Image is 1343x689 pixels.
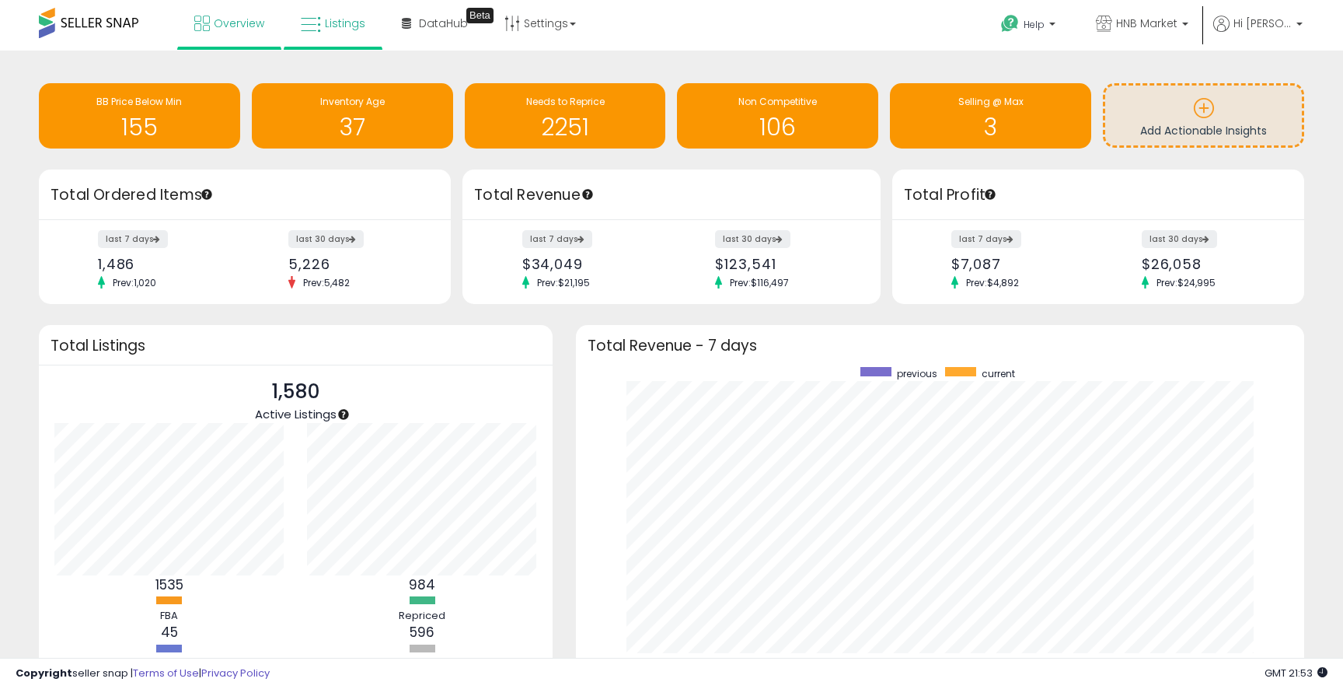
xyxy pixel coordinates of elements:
[214,16,264,31] span: Overview
[98,256,233,272] div: 1,486
[522,230,592,248] label: last 7 days
[375,609,469,624] div: Repriced
[295,276,358,289] span: Prev: 5,482
[255,406,337,422] span: Active Listings
[320,95,385,108] span: Inventory Age
[982,367,1015,380] span: current
[161,623,178,642] b: 45
[715,256,853,272] div: $123,541
[897,367,937,380] span: previous
[1116,16,1177,31] span: HNB Market
[958,276,1027,289] span: Prev: $4,892
[465,83,666,149] a: Needs to Reprice 2251
[200,187,214,201] div: Tooltip anchor
[105,276,164,289] span: Prev: 1,020
[951,230,1021,248] label: last 7 days
[155,575,183,594] b: 1535
[252,83,453,149] a: Inventory Age 37
[47,114,232,140] h1: 155
[473,114,658,140] h1: 2251
[16,666,270,681] div: seller snap | |
[685,114,870,140] h1: 106
[325,16,365,31] span: Listings
[1149,276,1223,289] span: Prev: $24,995
[890,83,1091,149] a: Selling @ Max 3
[419,16,468,31] span: DataHub
[983,187,997,201] div: Tooltip anchor
[255,377,337,407] p: 1,580
[722,276,797,289] span: Prev: $116,497
[123,656,216,671] div: FBM
[16,666,72,680] strong: Copyright
[474,184,869,206] h3: Total Revenue
[123,609,216,624] div: FBA
[529,276,598,289] span: Prev: $21,195
[1000,14,1020,33] i: Get Help
[1140,123,1267,138] span: Add Actionable Insights
[260,114,445,140] h1: 37
[133,666,199,680] a: Terms of Use
[989,2,1071,51] a: Help
[466,8,494,23] div: Tooltip anchor
[1105,86,1302,145] a: Add Actionable Insights
[1213,16,1303,51] a: Hi [PERSON_NAME]
[951,256,1087,272] div: $7,087
[39,83,240,149] a: BB Price Below Min 155
[1024,18,1045,31] span: Help
[1265,666,1327,680] span: 2025-10-7 21:53 GMT
[588,340,1292,351] h3: Total Revenue - 7 days
[526,95,605,108] span: Needs to Reprice
[410,623,434,642] b: 596
[581,187,595,201] div: Tooltip anchor
[288,230,364,248] label: last 30 days
[715,230,790,248] label: last 30 days
[958,95,1024,108] span: Selling @ Max
[677,83,878,149] a: Non Competitive 106
[1233,16,1292,31] span: Hi [PERSON_NAME]
[96,95,182,108] span: BB Price Below Min
[409,575,435,594] b: 984
[337,407,351,421] div: Tooltip anchor
[51,340,541,351] h3: Total Listings
[375,656,469,671] div: Not Repriced
[1142,230,1217,248] label: last 30 days
[904,184,1292,206] h3: Total Profit
[51,184,439,206] h3: Total Ordered Items
[98,230,168,248] label: last 7 days
[898,114,1083,140] h1: 3
[738,95,817,108] span: Non Competitive
[288,256,424,272] div: 5,226
[201,666,270,680] a: Privacy Policy
[522,256,660,272] div: $34,049
[1142,256,1277,272] div: $26,058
